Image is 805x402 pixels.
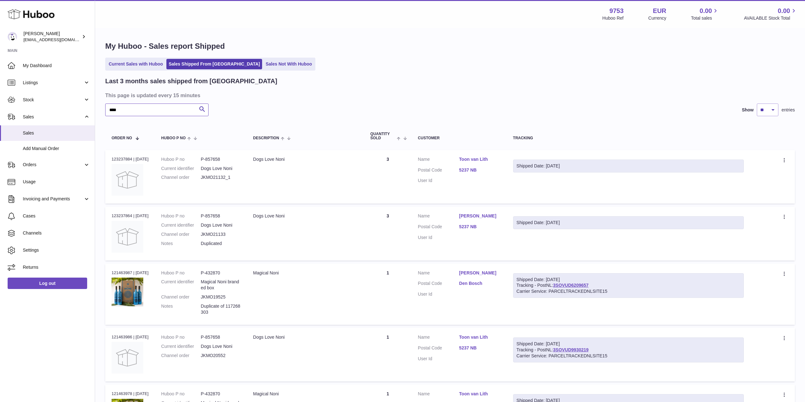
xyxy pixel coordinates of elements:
span: Orders [23,162,83,168]
div: Huboo Ref [602,15,624,21]
a: Toon van Lith [459,156,500,162]
div: Tracking [513,136,744,140]
p: Duplicate of 117268303 [201,303,241,315]
a: [PERSON_NAME] [459,213,500,219]
a: Current Sales with Huboo [106,59,165,69]
label: Show [742,107,754,113]
dt: Huboo P no [161,213,201,219]
div: Carrier Service: PARCELTRACKEDNLSITE15 [517,288,740,294]
dt: Huboo P no [161,156,201,162]
span: Returns [23,264,90,270]
p: Duplicated [201,241,241,247]
img: info@welovenoni.com [8,32,17,41]
dt: Notes [161,303,201,315]
dd: P-857658 [201,213,241,219]
span: Sales [23,114,83,120]
dd: Dogs Love Noni [201,166,241,172]
span: Huboo P no [161,136,186,140]
span: My Dashboard [23,63,90,69]
dt: Postal Code [418,345,459,353]
div: Dogs Love Noni [253,213,358,219]
div: Carrier Service: PARCELTRACKEDNLSITE15 [517,353,740,359]
span: Usage [23,179,90,185]
dt: Channel order [161,294,201,300]
dt: Channel order [161,174,201,180]
td: 3 [364,207,412,260]
a: 5237 NB [459,345,500,351]
dt: Name [418,156,459,164]
div: 123237864 | [DATE] [112,213,149,219]
td: 3 [364,150,412,204]
dt: Name [418,270,459,278]
td: 1 [364,328,412,381]
span: Order No [112,136,132,140]
a: Toon van Lith [459,391,500,397]
dd: P-857658 [201,334,241,340]
span: 0.00 [778,7,790,15]
div: Shipped Date: [DATE] [517,220,740,226]
span: Listings [23,80,83,86]
dt: Name [418,391,459,399]
dt: Notes [161,241,201,247]
dt: Huboo P no [161,391,201,397]
dt: Huboo P no [161,334,201,340]
span: AVAILABLE Stock Total [744,15,797,21]
dd: Dogs Love Noni [201,222,241,228]
dd: JKMO21132_1 [201,174,241,180]
a: 3SOVUD6209657 [553,283,589,288]
a: 3SOVUD9930219 [553,347,589,352]
dt: Postal Code [418,167,459,175]
div: 121463986 | [DATE] [112,334,149,340]
img: no-photo.jpg [112,221,143,253]
span: [EMAIL_ADDRESS][DOMAIN_NAME] [23,37,93,42]
span: Channels [23,230,90,236]
dt: Name [418,334,459,342]
dt: Postal Code [418,224,459,231]
a: Den Bosch [459,280,500,286]
h1: My Huboo - Sales report Shipped [105,41,795,51]
div: Shipped Date: [DATE] [517,163,740,169]
dt: Current identifier [161,279,201,291]
dt: Postal Code [418,280,459,288]
span: Total sales [691,15,719,21]
span: Add Manual Order [23,146,90,152]
dd: JKMO21133 [201,231,241,237]
a: Sales Not With Huboo [263,59,314,69]
div: Tracking - PostNL: [513,273,744,298]
span: Description [253,136,279,140]
span: Cases [23,213,90,219]
div: Tracking - PostNL: [513,337,744,362]
a: 0.00 Total sales [691,7,719,21]
div: 123237884 | [DATE] [112,156,149,162]
td: 1 [364,264,412,325]
dd: JKMO20552 [201,353,241,359]
div: Dogs Love Noni [253,334,358,340]
div: Shipped Date: [DATE] [517,277,740,283]
strong: 9753 [609,7,624,15]
div: 121463978 | [DATE] [112,391,149,397]
div: Magical Noni [253,391,358,397]
img: no-photo.jpg [112,342,143,374]
span: 0.00 [700,7,712,15]
dt: User Id [418,291,459,297]
div: [PERSON_NAME] [23,31,80,43]
h2: Last 3 months sales shipped from [GEOGRAPHIC_DATA] [105,77,277,85]
dt: Current identifier [161,166,201,172]
dd: Dogs Love Noni [201,343,241,349]
div: 121463987 | [DATE] [112,270,149,276]
span: Quantity Sold [370,132,396,140]
a: Log out [8,278,87,289]
dt: Huboo P no [161,270,201,276]
div: Currency [648,15,667,21]
span: Stock [23,97,83,103]
a: 5237 NB [459,167,500,173]
dd: Magical Noni branded box [201,279,241,291]
dt: Current identifier [161,222,201,228]
div: Magical Noni [253,270,358,276]
dd: P-432870 [201,270,241,276]
span: Sales [23,130,90,136]
a: Sales Shipped From [GEOGRAPHIC_DATA] [166,59,262,69]
dd: P-857658 [201,156,241,162]
span: entries [782,107,795,113]
div: Dogs Love Noni [253,156,358,162]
